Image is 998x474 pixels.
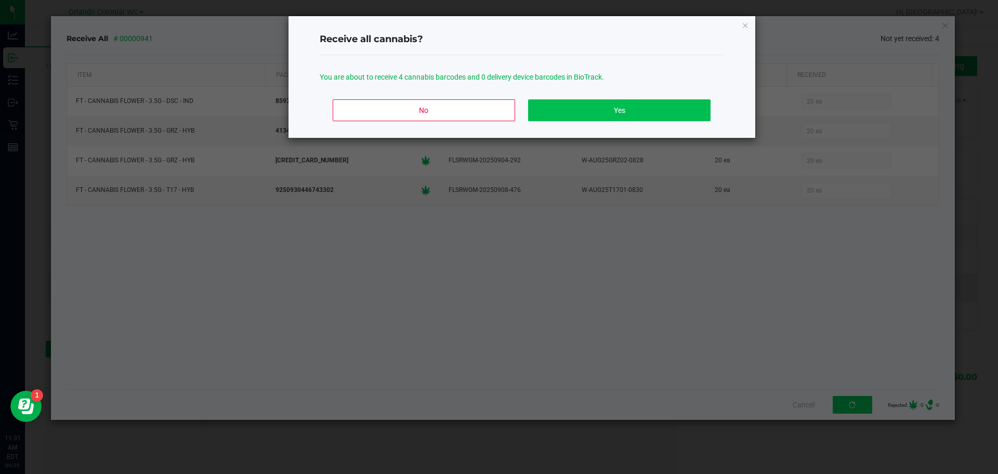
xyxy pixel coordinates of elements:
[31,389,43,402] iframe: Resource center unread badge
[320,33,724,46] h4: Receive all cannabis?
[742,19,749,31] button: Close
[10,391,42,422] iframe: Resource center
[320,72,724,83] p: You are about to receive 4 cannabis barcodes and 0 delivery device barcodes in BioTrack.
[333,99,515,121] button: No
[528,99,710,121] button: Yes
